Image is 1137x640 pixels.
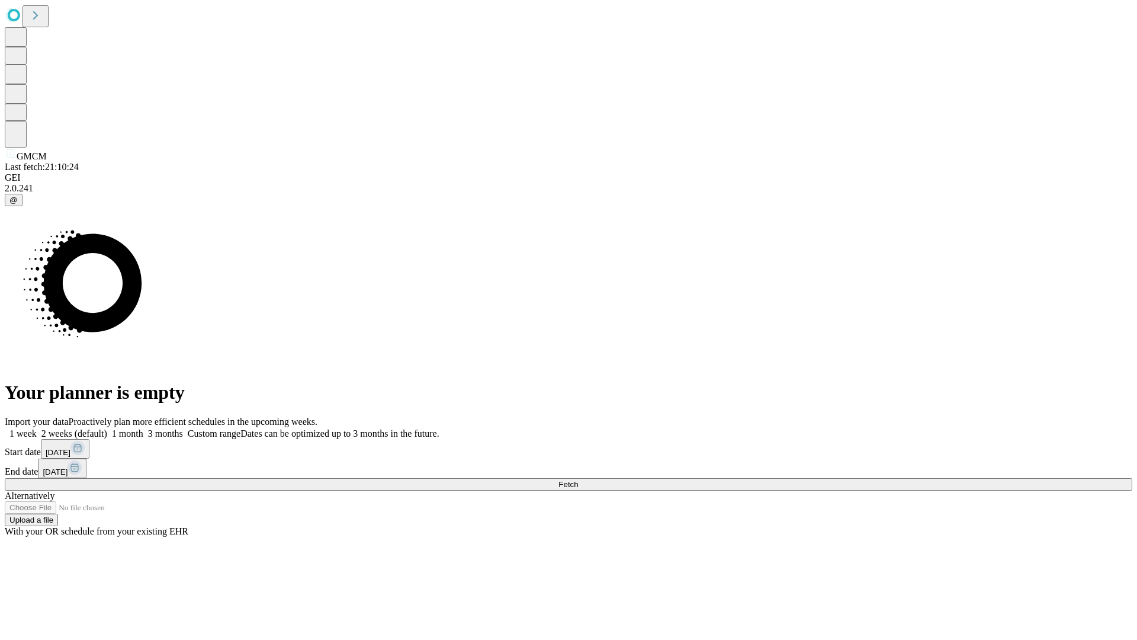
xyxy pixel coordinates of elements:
[5,382,1132,404] h1: Your planner is empty
[46,448,70,457] span: [DATE]
[41,439,89,459] button: [DATE]
[5,459,1132,478] div: End date
[5,439,1132,459] div: Start date
[5,417,69,427] span: Import your data
[9,428,37,439] span: 1 week
[5,491,54,501] span: Alternatively
[41,428,107,439] span: 2 weeks (default)
[240,428,439,439] span: Dates can be optimized up to 3 months in the future.
[5,526,188,536] span: With your OR schedule from your existing EHR
[188,428,240,439] span: Custom range
[5,183,1132,194] div: 2.0.241
[112,428,143,439] span: 1 month
[17,151,47,161] span: GMCM
[148,428,183,439] span: 3 months
[9,196,18,204] span: @
[38,459,86,478] button: [DATE]
[5,172,1132,183] div: GEI
[69,417,317,427] span: Proactively plan more efficient schedules in the upcoming weeks.
[5,194,23,206] button: @
[5,514,58,526] button: Upload a file
[558,480,578,489] span: Fetch
[5,162,79,172] span: Last fetch: 21:10:24
[43,468,68,476] span: [DATE]
[5,478,1132,491] button: Fetch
